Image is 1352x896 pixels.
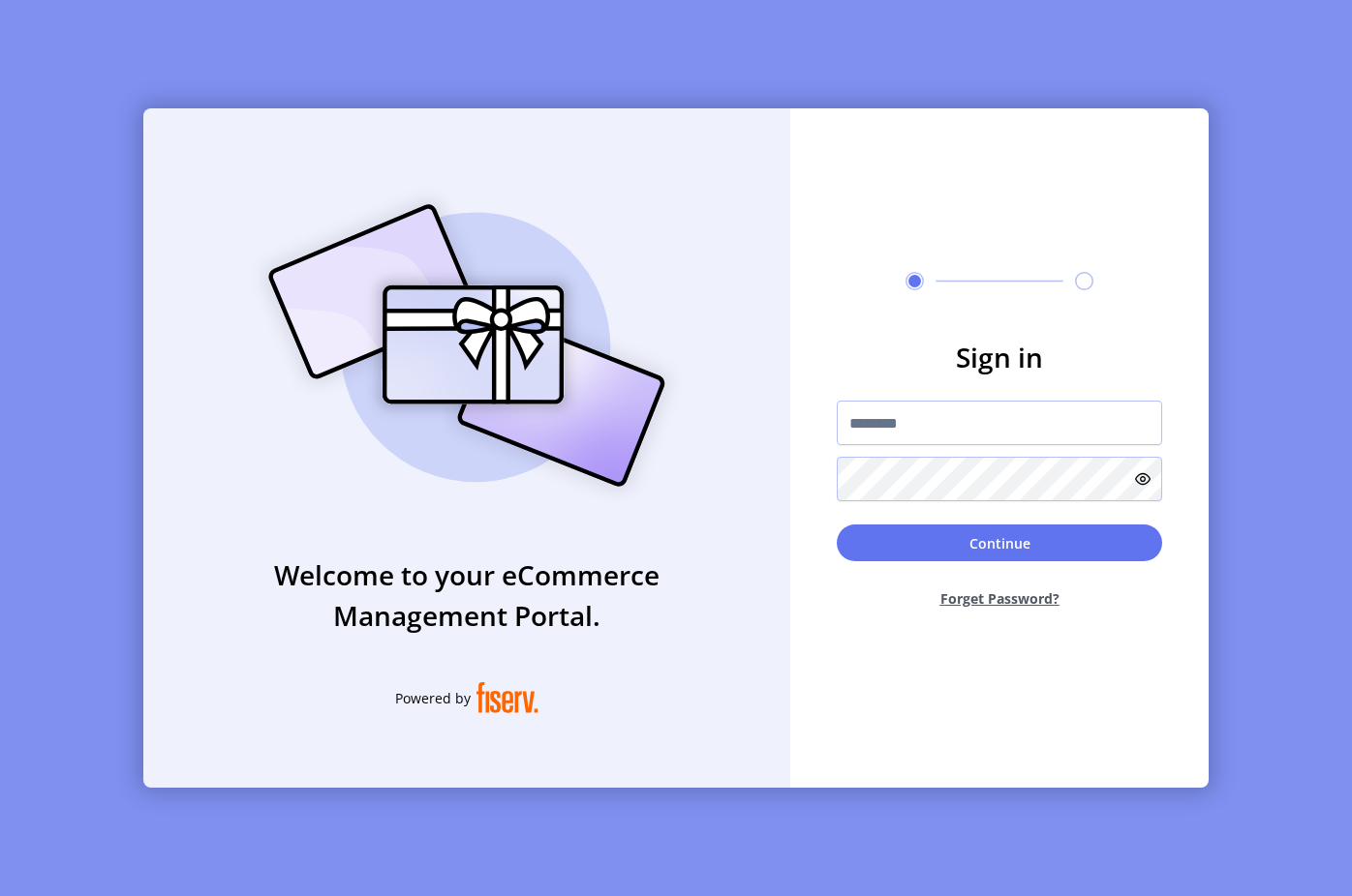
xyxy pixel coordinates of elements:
[837,524,1162,561] button: Continue
[239,183,694,508] img: card_Illustration.svg
[837,337,1162,377] h3: Sign in
[837,573,1162,624] button: Forget Password?
[395,688,471,708] span: Powered by
[143,554,790,636] h3: Welcome to your eCommerce Management Portal.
